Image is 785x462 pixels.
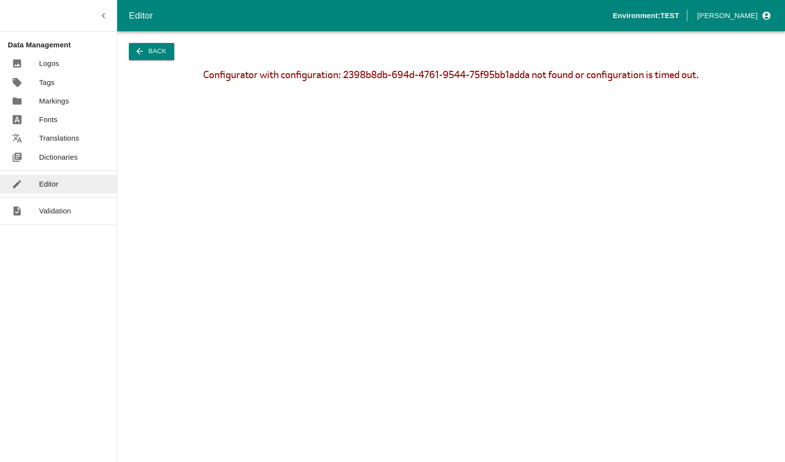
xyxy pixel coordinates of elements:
[39,114,58,125] p: Fonts
[693,7,773,24] button: profile
[129,43,174,60] button: Back
[39,133,79,144] p: Translations
[127,69,776,80] div: Configurator with configuration: 2398b8db-694d-4761-9544-75f95bb1adda not found or configuration ...
[697,10,758,21] p: [PERSON_NAME]
[39,96,69,106] p: Markings
[8,40,117,50] p: Data Management
[39,58,59,69] p: Logos
[39,77,55,88] p: Tags
[613,10,679,21] p: Environment: TEST
[39,179,59,189] p: Editor
[129,8,613,23] div: Editor
[39,152,78,163] p: Dictionaries
[39,206,71,216] p: Validation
